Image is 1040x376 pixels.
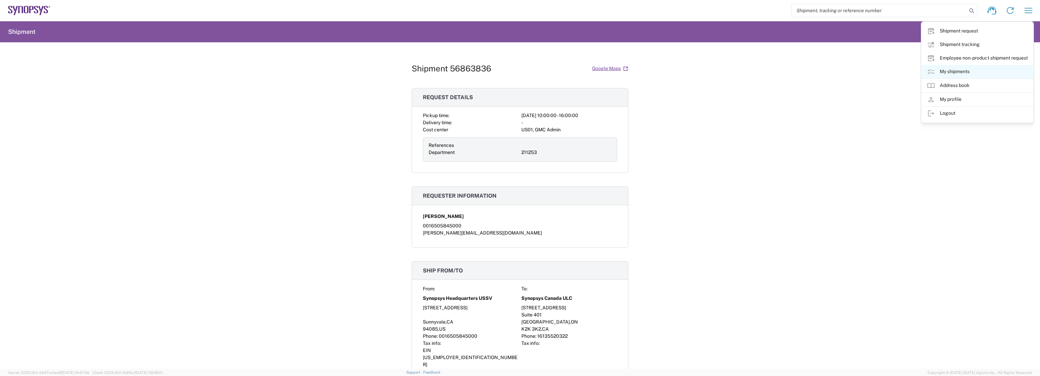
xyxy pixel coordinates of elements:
[521,149,611,156] div: 211253
[423,193,497,199] span: Requester information
[423,113,449,118] span: Pickup time:
[438,326,439,332] span: ,
[922,51,1033,65] a: Employee non-product shipment request
[423,127,448,132] span: Cost center
[439,333,477,339] span: 0016505845000
[423,286,435,291] span: From:
[521,295,572,302] span: Synopsys Canada ULC
[521,286,527,291] span: To:
[423,267,463,274] span: Ship from/to
[521,340,540,346] span: Tax info:
[423,326,438,332] span: 94085
[521,319,570,325] span: [GEOGRAPHIC_DATA]
[8,28,36,36] h2: Shipment
[521,126,617,133] div: US01, GMC Admin
[447,319,453,325] span: CA
[423,340,441,346] span: Tax info:
[423,222,617,229] div: 0016505845000
[429,149,519,156] div: Department
[541,326,542,332] span: ,
[521,326,541,332] span: K2K 3K2
[521,119,617,126] div: -
[521,112,617,119] div: [DATE] 10:00:00 - 16:00:00
[135,371,163,375] span: [DATE] 09:39:01
[423,370,440,374] a: Feedback
[542,326,549,332] span: CA
[521,304,617,311] div: [STREET_ADDRESS]
[592,63,628,74] a: Google Maps
[423,120,452,125] span: Delivery time:
[922,38,1033,51] a: Shipment tracking
[406,370,423,374] a: Support
[423,348,431,353] span: EIN
[571,319,578,325] span: ON
[570,319,571,325] span: ,
[439,326,446,332] span: US
[412,64,491,73] h1: Shipment 56863836
[423,319,446,325] span: Sunnyvale
[423,94,473,101] span: Request details
[537,333,568,339] span: 16135520322
[8,371,89,375] span: Server: 2025.19.0-d447cefac8f
[423,333,438,339] span: Phone:
[792,4,967,17] input: Shipment, tracking or reference number
[922,107,1033,120] a: Logout
[62,371,89,375] span: [DATE] 10:47:06
[423,295,492,302] span: Synopsys Headquarters USSV
[429,142,454,148] span: References
[92,371,163,375] span: Client: 2025.19.0-129fbcf
[922,65,1033,79] a: My shipments
[922,24,1033,38] a: Shipment request
[446,319,447,325] span: ,
[922,93,1033,106] a: My profile
[922,79,1033,92] a: Address book
[423,213,464,220] span: [PERSON_NAME]
[423,355,518,367] span: [US_EMPLOYER_IDENTIFICATION_NUMBER]
[423,304,519,311] div: [STREET_ADDRESS]
[521,333,536,339] span: Phone:
[423,229,617,237] div: [PERSON_NAME][EMAIL_ADDRESS][DOMAIN_NAME]
[521,311,617,318] div: Suite 401
[928,370,1032,376] span: Copyright © [DATE]-[DATE] Agistix Inc., All Rights Reserved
